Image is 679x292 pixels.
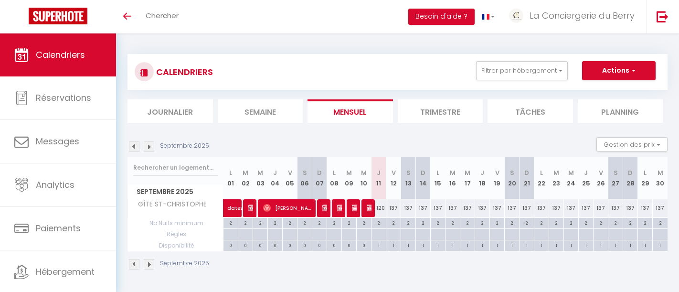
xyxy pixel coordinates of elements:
[263,199,312,217] span: [PERSON_NAME]
[223,240,238,249] div: 0
[490,218,504,227] div: 2
[421,168,425,177] abbr: D
[608,157,623,199] th: 27
[475,157,490,199] th: 18
[505,157,520,199] th: 20
[431,240,445,249] div: 1
[584,168,588,177] abbr: J
[475,240,489,249] div: 1
[582,61,656,80] button: Actions
[579,157,594,199] th: 25
[371,218,386,227] div: 2
[248,199,253,217] span: dates
[377,168,381,177] abbr: J
[568,168,574,177] abbr: M
[133,159,218,176] input: Rechercher un logement...
[564,240,578,249] div: 1
[308,99,393,123] li: Mensuel
[367,199,371,217] span: dates
[608,218,623,227] div: 2
[223,157,238,199] th: 01
[460,157,475,199] th: 17
[524,168,529,177] abbr: D
[579,199,594,217] div: 137
[160,259,209,268] p: Septembre 2025
[243,168,248,177] abbr: M
[268,240,282,249] div: 0
[476,61,568,80] button: Filtrer par hébergement
[490,240,504,249] div: 1
[653,218,668,227] div: 2
[534,199,549,217] div: 137
[408,9,475,25] button: Besoin d'aide ?
[361,168,367,177] abbr: M
[608,240,623,249] div: 1
[446,157,460,199] th: 16
[490,199,505,217] div: 137
[564,157,579,199] th: 24
[36,49,85,61] span: Calendriers
[312,218,327,227] div: 2
[549,199,564,217] div: 137
[386,218,401,227] div: 2
[505,218,519,227] div: 2
[346,168,352,177] abbr: M
[480,168,484,177] abbr: J
[386,240,401,249] div: 1
[288,168,292,177] abbr: V
[401,199,416,217] div: 137
[317,168,322,177] abbr: D
[460,199,475,217] div: 137
[129,199,209,210] span: GÎTE ST-CHRISTOPHE
[653,240,668,249] div: 1
[371,157,386,199] th: 11
[594,199,608,217] div: 137
[398,99,483,123] li: Trimestre
[644,168,647,177] abbr: L
[342,240,356,249] div: 0
[553,168,559,177] abbr: M
[614,168,618,177] abbr: S
[218,99,303,123] li: Semaine
[227,194,249,212] span: dates
[303,168,307,177] abbr: S
[534,157,549,199] th: 22
[446,199,460,217] div: 137
[29,8,87,24] img: Super Booking
[488,99,573,123] li: Tâches
[268,157,283,199] th: 04
[283,240,297,249] div: 0
[658,168,663,177] abbr: M
[549,157,564,199] th: 23
[229,168,232,177] abbr: L
[638,240,652,249] div: 1
[549,240,563,249] div: 1
[297,157,312,199] th: 06
[146,11,179,21] span: Chercher
[342,157,357,199] th: 09
[520,199,534,217] div: 137
[530,10,635,22] span: La Conciergerie du Berry
[608,199,623,217] div: 137
[579,240,593,249] div: 1
[638,157,653,199] th: 29
[623,218,637,227] div: 2
[406,168,411,177] abbr: S
[128,185,223,199] span: Septembre 2025
[520,240,534,249] div: 1
[127,99,213,123] li: Journalier
[327,240,341,249] div: 0
[465,168,470,177] abbr: M
[416,199,431,217] div: 137
[534,240,549,249] div: 1
[223,199,238,217] a: dates
[327,157,342,199] th: 08
[128,229,223,239] span: Règles
[283,218,297,227] div: 2
[160,141,209,151] p: Septembre 2025
[509,9,523,23] img: ...
[238,240,253,249] div: 0
[436,168,439,177] abbr: L
[490,157,505,199] th: 19
[520,157,534,199] th: 21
